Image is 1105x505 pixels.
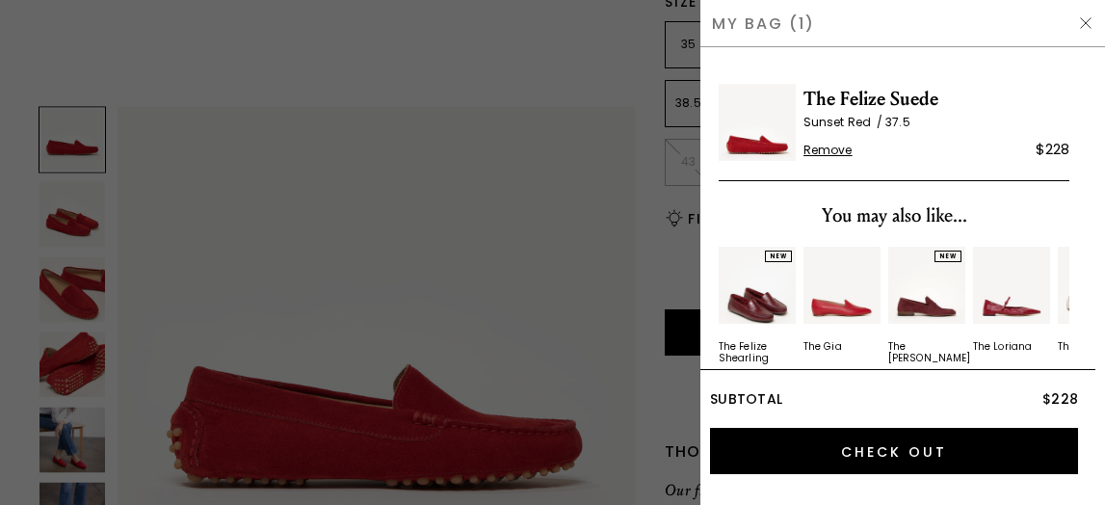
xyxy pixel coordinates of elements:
[973,247,1050,353] a: The Loriana
[803,84,1069,115] span: The Felize Suede
[888,247,965,324] img: 7245273595963_01_Main_New_TheSaccaDonna_Burgundy_Suede_290x387_crop_center.jpg
[934,251,961,262] div: NEW
[719,341,796,364] div: The Felize Shearling
[888,341,970,364] div: The [PERSON_NAME]
[719,84,796,161] img: The Felize Suede
[973,247,1050,324] img: 7302448644155_01_Main_New_TheLoriana_DarkRed_Leather_290x387_crop_center.jpg
[710,389,782,409] span: Subtotal
[1042,389,1078,409] span: $228
[719,247,796,364] a: NEWThe Felize Shearling
[1078,15,1093,31] img: Hide Drawer
[710,428,1078,474] input: Check Out
[803,143,853,158] span: Remove
[765,251,792,262] div: NEW
[888,247,965,364] a: NEWThe [PERSON_NAME]
[1036,138,1069,161] div: $228
[803,247,881,353] a: The Gia
[719,200,1069,231] div: You may also like...
[803,247,881,324] img: 7312194240571_01_Main_New_TheGia_SunsetRed_TLeather_290x387_crop_center.jpg
[885,114,909,130] span: 37.5
[803,114,885,130] span: Sunset Red
[1058,341,1099,353] div: The Una
[973,341,1032,353] div: The Loriana
[719,247,796,324] img: 7245292208187_02_Hover_New_TheFerlizeShearling_Burgundy_Crocco_290x387_crop_center.jpg
[803,341,842,353] div: The Gia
